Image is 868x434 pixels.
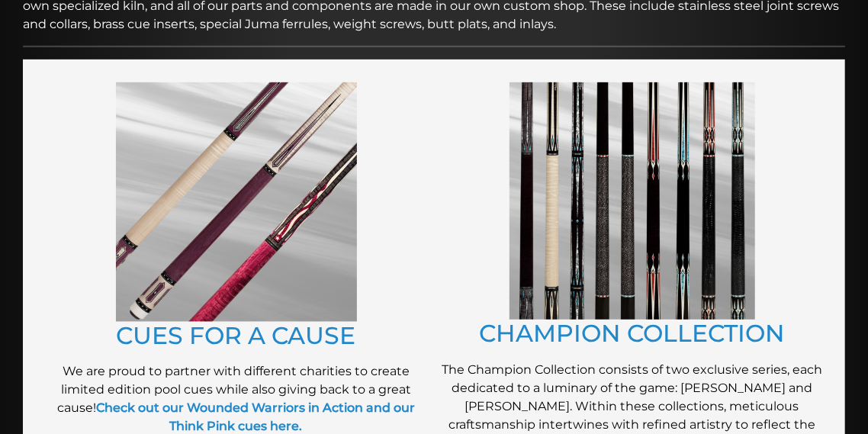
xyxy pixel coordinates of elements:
a: CHAMPION COLLECTION [479,319,785,348]
a: CUES FOR A CAUSE [117,321,356,350]
a: Check out our Wounded Warriors in Action and our Think Pink cues here. [96,400,415,433]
